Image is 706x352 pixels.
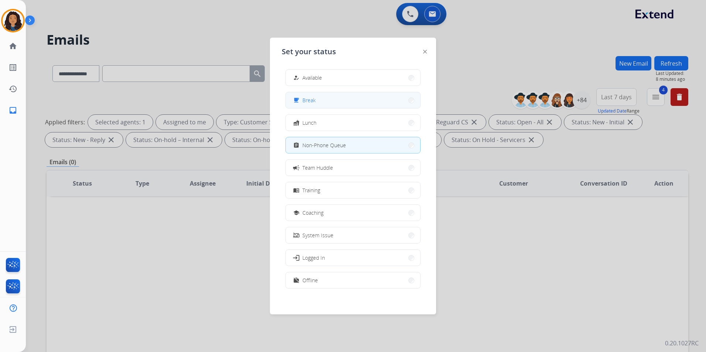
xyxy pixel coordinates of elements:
[286,160,420,176] button: Team Huddle
[286,115,420,131] button: Lunch
[292,164,300,171] mat-icon: campaign
[302,96,316,104] span: Break
[286,227,420,243] button: System Issue
[293,232,299,238] mat-icon: phonelink_off
[282,46,336,57] span: Set your status
[302,231,333,239] span: System Issue
[293,187,299,193] mat-icon: menu_book
[302,74,322,82] span: Available
[302,186,320,194] span: Training
[293,210,299,216] mat-icon: school
[286,92,420,108] button: Break
[8,106,17,115] mat-icon: inbox
[292,254,300,261] mat-icon: login
[286,250,420,266] button: Logged In
[302,141,346,149] span: Non-Phone Queue
[293,75,299,81] mat-icon: how_to_reg
[293,142,299,148] mat-icon: assignment
[293,277,299,283] mat-icon: work_off
[8,63,17,72] mat-icon: list_alt
[286,182,420,198] button: Training
[302,209,323,217] span: Coaching
[423,50,427,54] img: close-button
[286,70,420,86] button: Available
[286,272,420,288] button: Offline
[302,254,325,262] span: Logged In
[3,10,23,31] img: avatar
[286,205,420,221] button: Coaching
[286,137,420,153] button: Non-Phone Queue
[293,97,299,103] mat-icon: free_breakfast
[302,164,333,172] span: Team Huddle
[293,120,299,126] mat-icon: fastfood
[302,276,318,284] span: Offline
[8,42,17,51] mat-icon: home
[302,119,316,127] span: Lunch
[665,339,699,348] p: 0.20.1027RC
[8,84,17,93] mat-icon: history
